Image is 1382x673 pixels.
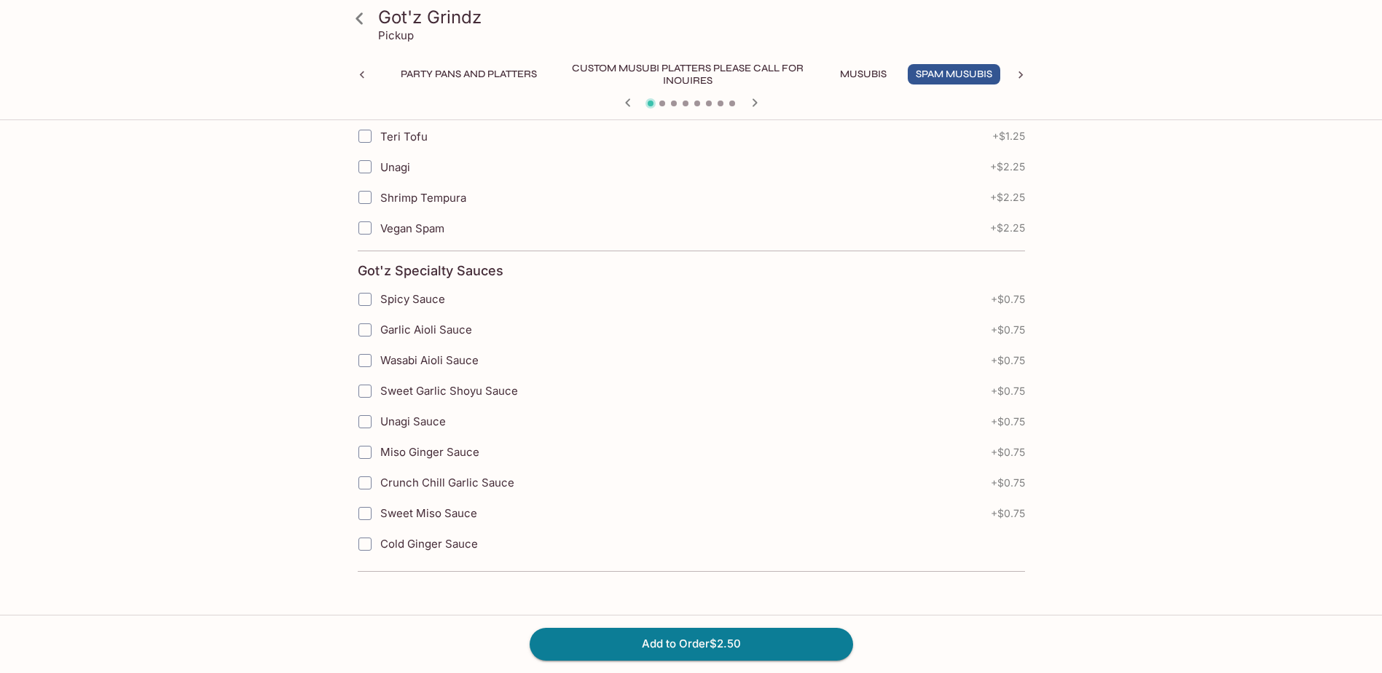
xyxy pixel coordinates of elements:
span: Sweet Garlic Shoyu Sauce [380,384,518,398]
button: Custom Musubi Platters PLEASE CALL FOR INQUIRES [557,64,819,84]
span: Unagi Sauce [380,414,446,428]
span: Sweet Miso Sauce [380,506,477,520]
span: Vegan Spam [380,221,444,235]
span: Wasabi Aioli Sauce [380,353,479,367]
h3: Got'z Grindz [378,6,1029,28]
span: + $0.75 [991,355,1025,366]
button: Spam Musubis [908,64,1000,84]
span: + $2.25 [990,192,1025,203]
span: Garlic Aioli Sauce [380,323,472,336]
span: + $0.75 [991,508,1025,519]
h4: Got'z Specialty Sauces [358,263,503,279]
span: + $0.75 [991,477,1025,489]
span: Spicy Sauce [380,292,445,306]
p: Pickup [378,28,414,42]
span: + $0.75 [991,324,1025,336]
span: + $1.25 [992,130,1025,142]
span: + $0.75 [991,385,1025,397]
button: Add to Order$2.50 [530,628,853,660]
button: Party Pans and Platters [393,64,545,84]
span: + $0.75 [991,294,1025,305]
span: + $2.25 [990,222,1025,234]
span: + $2.25 [990,161,1025,173]
span: Teri Tofu [380,130,428,143]
span: Crunch Chill Garlic Sauce [380,476,514,489]
span: Unagi [380,160,410,174]
span: + $0.75 [991,416,1025,428]
span: Shrimp Tempura [380,191,466,205]
span: Cold Ginger Sauce [380,537,478,551]
span: + $0.75 [991,446,1025,458]
span: Miso Ginger Sauce [380,445,479,459]
button: Musubis [831,64,896,84]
